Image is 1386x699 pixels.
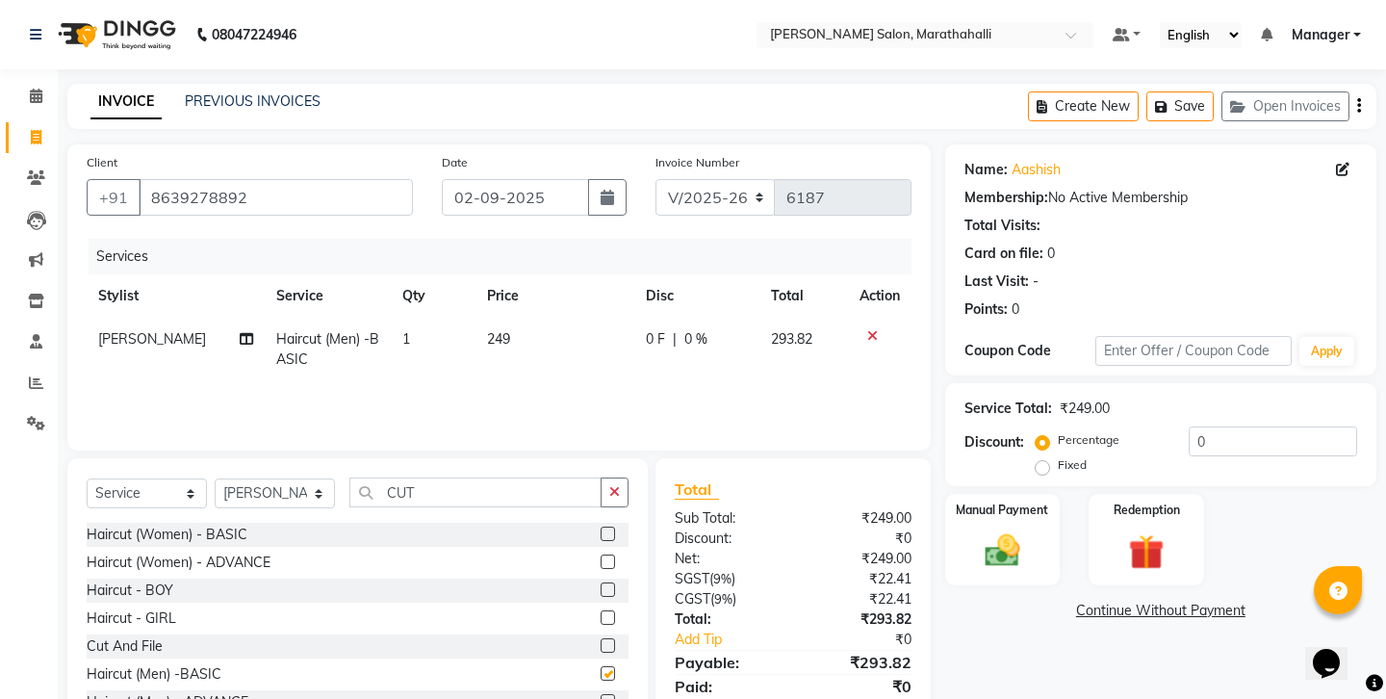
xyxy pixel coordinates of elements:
[675,479,719,500] span: Total
[964,188,1357,208] div: No Active Membership
[660,508,793,529] div: Sub Total:
[974,531,1032,571] img: _cash.svg
[402,330,410,348] span: 1
[87,553,270,573] div: Haircut (Women) - ADVANCE
[660,630,815,650] a: Add Tip
[793,569,926,589] div: ₹22.41
[276,330,379,368] span: Haircut (Men) -BASIC
[956,502,1048,519] label: Manual Payment
[660,675,793,698] div: Paid:
[964,299,1008,320] div: Points:
[90,85,162,119] a: INVOICE
[684,329,707,349] span: 0 %
[793,589,926,609] div: ₹22.41
[1221,91,1349,121] button: Open Invoices
[1292,25,1349,45] span: Manager
[634,274,758,318] th: Disc
[793,549,926,569] div: ₹249.00
[964,399,1052,419] div: Service Total:
[265,274,391,318] th: Service
[964,160,1008,180] div: Name:
[660,569,793,589] div: ( )
[185,92,321,110] a: PREVIOUS INVOICES
[660,651,793,674] div: Payable:
[964,272,1029,292] div: Last Visit:
[675,590,710,608] span: CGST
[1012,160,1061,180] a: Aashish
[660,549,793,569] div: Net:
[98,330,206,348] span: [PERSON_NAME]
[1095,336,1292,366] input: Enter Offer / Coupon Code
[87,274,265,318] th: Stylist
[793,508,926,529] div: ₹249.00
[49,8,181,62] img: logo
[848,274,911,318] th: Action
[1058,456,1087,474] label: Fixed
[391,274,475,318] th: Qty
[475,274,635,318] th: Price
[87,525,247,545] div: Haircut (Women) - BASIC
[815,630,926,650] div: ₹0
[1033,272,1039,292] div: -
[793,675,926,698] div: ₹0
[964,432,1024,453] div: Discount:
[1117,531,1175,575] img: _gift.svg
[759,274,848,318] th: Total
[660,589,793,609] div: ( )
[646,329,665,349] span: 0 F
[1047,244,1055,264] div: 0
[1305,622,1367,680] iframe: chat widget
[660,529,793,549] div: Discount:
[655,154,739,171] label: Invoice Number
[87,179,141,216] button: +91
[87,664,221,685] div: Haircut (Men) -BASIC
[793,529,926,549] div: ₹0
[660,609,793,630] div: Total:
[442,154,468,171] label: Date
[673,329,677,349] span: |
[87,608,176,629] div: Haircut - GIRL
[349,478,602,507] input: Search or Scan
[964,216,1040,236] div: Total Visits:
[89,239,926,274] div: Services
[771,330,812,348] span: 293.82
[949,601,1373,621] a: Continue Without Payment
[212,8,296,62] b: 08047224946
[675,570,709,587] span: SGST
[1028,91,1139,121] button: Create New
[713,571,731,586] span: 9%
[1012,299,1019,320] div: 0
[964,188,1048,208] div: Membership:
[87,636,163,657] div: Cut And File
[793,609,926,630] div: ₹293.82
[964,341,1095,361] div: Coupon Code
[714,591,732,607] span: 9%
[139,179,413,216] input: Search by Name/Mobile/Email/Code
[964,244,1043,264] div: Card on file:
[1114,502,1180,519] label: Redemption
[487,330,510,348] span: 249
[1060,399,1110,419] div: ₹249.00
[1058,431,1119,449] label: Percentage
[1146,91,1214,121] button: Save
[793,651,926,674] div: ₹293.82
[87,154,117,171] label: Client
[1299,337,1354,366] button: Apply
[87,581,173,601] div: Haircut - BOY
